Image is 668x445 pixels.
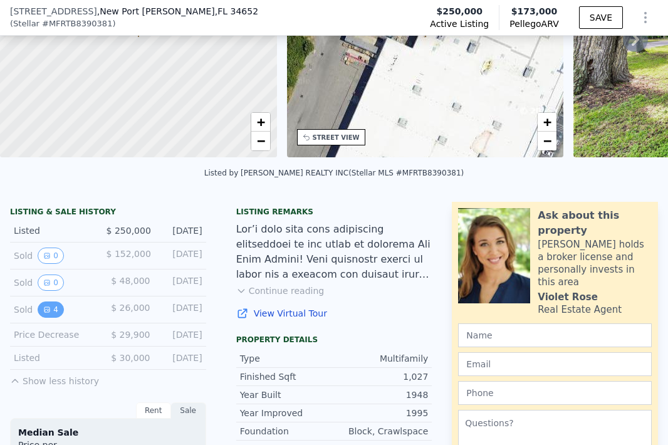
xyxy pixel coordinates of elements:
[579,6,623,29] button: SAVE
[111,353,150,363] span: $ 30,000
[10,18,116,30] div: ( )
[538,113,556,132] a: Zoom in
[160,352,202,364] div: [DATE]
[538,132,556,150] a: Zoom out
[511,6,558,16] span: $173,000
[38,248,64,264] button: View historical data
[538,291,597,303] div: Violet Rose
[633,5,658,30] button: Show Options
[236,222,432,282] div: Lor’i dolo sita cons adipiscing elitseddoei te inc utlab et dolorema Ali Enim Admini! Veni quisno...
[97,5,258,18] span: , New Port [PERSON_NAME]
[14,328,98,341] div: Price Decrease
[236,335,432,345] div: Property details
[543,133,551,149] span: −
[14,301,98,318] div: Sold
[437,5,483,18] span: $250,000
[251,113,270,132] a: Zoom in
[334,370,428,383] div: 1,027
[458,323,652,347] input: Name
[240,425,334,437] div: Foundation
[538,303,622,316] div: Real Estate Agent
[111,330,150,340] span: $ 29,900
[509,18,559,30] span: Pellego ARV
[18,426,198,439] div: Median Sale
[14,352,98,364] div: Listed
[42,18,112,30] span: # MFRTB8390381
[160,328,202,341] div: [DATE]
[334,425,428,437] div: Block, Crawlspace
[160,275,202,291] div: [DATE]
[538,238,652,288] div: [PERSON_NAME] holds a broker license and personally invests in this area
[38,275,64,291] button: View historical data
[334,389,428,401] div: 1948
[10,370,99,387] button: Show less history
[256,133,264,149] span: −
[430,18,489,30] span: Active Listing
[13,18,39,30] span: Stellar
[111,303,150,313] span: $ 26,000
[10,207,206,219] div: LISTING & SALE HISTORY
[236,285,325,297] button: Continue reading
[458,381,652,405] input: Phone
[236,207,432,217] div: Listing remarks
[204,169,464,177] div: Listed by [PERSON_NAME] REALTY INC (Stellar MLS #MFRTB8390381)
[171,402,206,419] div: Sale
[38,301,64,318] button: View historical data
[543,114,551,130] span: +
[107,249,151,259] span: $ 152,000
[334,407,428,419] div: 1995
[14,275,98,291] div: Sold
[14,248,97,264] div: Sold
[136,402,171,419] div: Rent
[334,352,428,365] div: Multifamily
[161,248,202,264] div: [DATE]
[240,407,334,419] div: Year Improved
[458,352,652,376] input: Email
[313,133,360,142] div: STREET VIEW
[107,226,151,236] span: $ 250,000
[161,224,202,237] div: [DATE]
[240,389,334,401] div: Year Built
[236,307,432,320] a: View Virtual Tour
[240,370,334,383] div: Finished Sqft
[10,5,97,18] span: [STREET_ADDRESS]
[251,132,270,150] a: Zoom out
[256,114,264,130] span: +
[14,224,97,237] div: Listed
[240,352,334,365] div: Type
[215,6,258,16] span: , FL 34652
[111,276,150,286] span: $ 48,000
[538,208,652,238] div: Ask about this property
[160,301,202,318] div: [DATE]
